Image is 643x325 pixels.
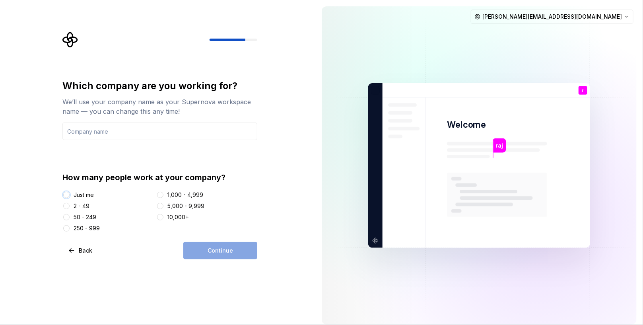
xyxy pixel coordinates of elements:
[62,172,257,183] div: How many people work at your company?
[62,97,257,116] div: We’ll use your company name as your Supernova workspace name — you can change this any time!
[62,80,257,92] div: Which company are you working for?
[167,202,204,210] div: 5,000 - 9,999
[62,242,99,259] button: Back
[582,88,584,93] p: r
[74,191,94,199] div: Just me
[62,32,78,48] svg: Supernova Logo
[167,191,203,199] div: 1,000 - 4,999
[167,213,189,221] div: 10,000+
[74,224,100,232] div: 250 - 999
[74,213,96,221] div: 50 - 249
[482,13,622,21] span: [PERSON_NAME][EMAIL_ADDRESS][DOMAIN_NAME]
[471,10,633,24] button: [PERSON_NAME][EMAIL_ADDRESS][DOMAIN_NAME]
[62,123,257,140] input: Company name
[74,202,89,210] div: 2 - 49
[79,247,92,255] span: Back
[447,119,486,130] p: Welcome
[495,141,503,150] p: raj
